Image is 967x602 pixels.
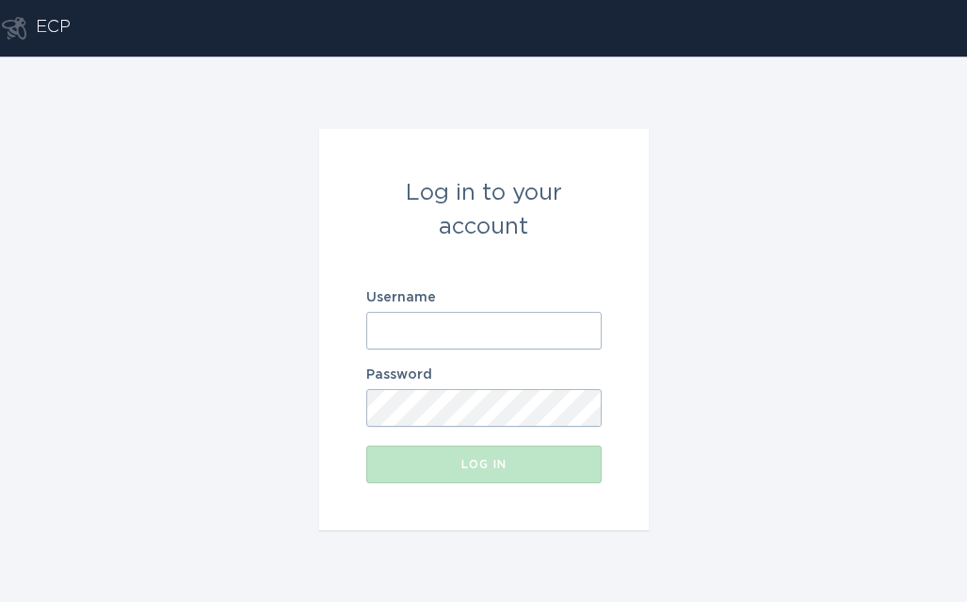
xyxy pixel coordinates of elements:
[36,17,71,40] div: ECP
[366,176,602,244] div: Log in to your account
[376,459,592,470] div: Log in
[366,368,602,382] label: Password
[366,446,602,483] button: Log in
[366,291,602,304] label: Username
[2,17,26,40] button: Go to dashboard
